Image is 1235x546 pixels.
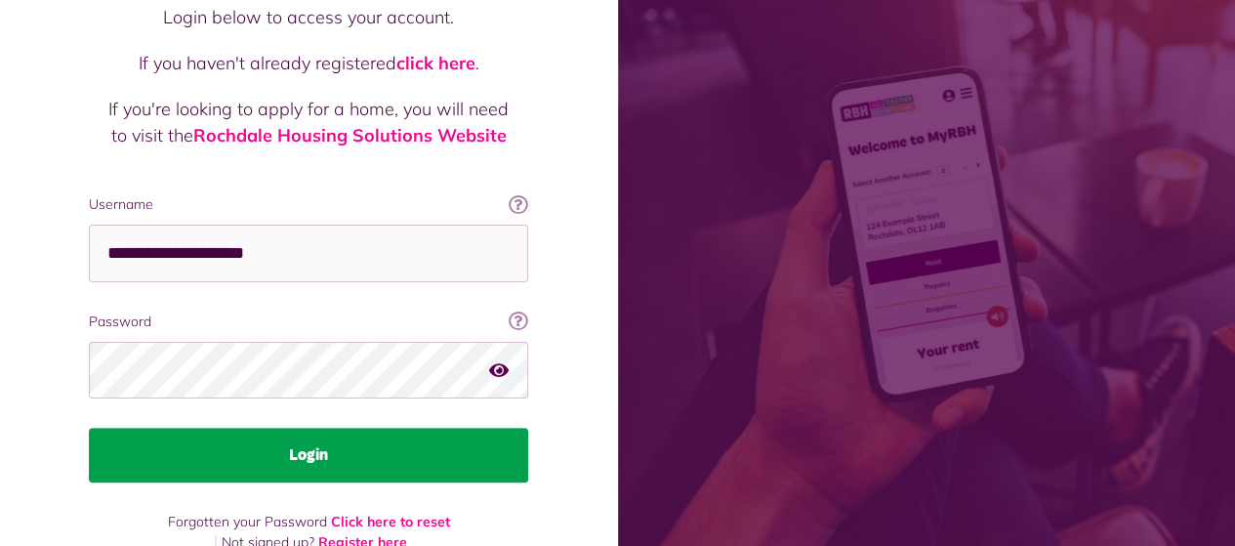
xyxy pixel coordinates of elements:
[89,312,528,332] label: Password
[396,52,475,74] a: click here
[89,194,528,215] label: Username
[168,513,327,530] span: Forgotten your Password
[108,50,509,76] p: If you haven't already registered .
[108,96,509,148] p: If you're looking to apply for a home, you will need to visit the
[108,4,509,30] p: Login below to access your account.
[89,428,528,483] button: Login
[331,513,450,530] a: Click here to reset
[193,124,507,147] a: Rochdale Housing Solutions Website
